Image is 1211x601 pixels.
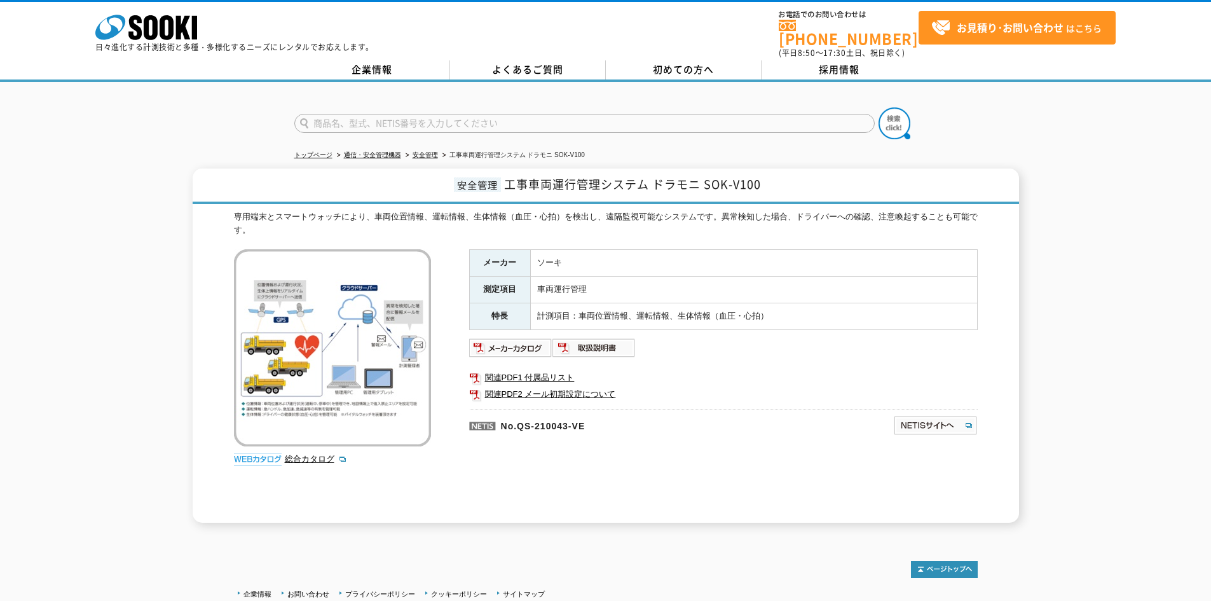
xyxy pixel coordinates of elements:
img: トップページへ [911,561,978,578]
th: 測定項目 [469,277,530,303]
img: メーカーカタログ [469,338,552,358]
a: お見積り･お問い合わせはこちら [919,11,1116,45]
a: メーカーカタログ [469,346,552,356]
span: はこちら [931,18,1102,38]
img: 工事車両運行管理システム ドラモニ SOK-V100 [234,249,431,446]
a: 企業情報 [243,590,271,598]
span: 安全管理 [454,177,501,192]
span: 8:50 [798,47,816,59]
li: 工事車両運行管理システム ドラモニ SOK-V100 [440,149,585,162]
a: 企業情報 [294,60,450,79]
strong: お見積り･お問い合わせ [957,20,1064,35]
a: お問い合わせ [287,590,329,598]
div: 専用端末とスマートウォッチにより、車両位置情報、運転情報、生体情報（血圧・心拍）を検出し、遠隔監視可能なシステムです。異常検知した場合、ドライバーへの確認、注意喚起することも可能です。 [234,211,978,237]
span: 初めての方へ [653,62,714,76]
a: サイトマップ [503,590,545,598]
span: 工事車両運行管理システム ドラモニ SOK-V100 [504,176,761,193]
a: 関連PDF1 付属品リスト [469,370,978,386]
td: ソーキ [530,250,977,277]
span: (平日 ～ 土日、祝日除く) [779,47,905,59]
a: 採用情報 [762,60,917,79]
td: 車両運行管理 [530,277,977,303]
a: 安全管理 [413,151,438,158]
p: No.QS-210043-VE [469,409,770,439]
p: 日々進化する計測技術と多種・多様化するニーズにレンタルでお応えします。 [95,43,374,51]
img: btn_search.png [879,107,910,139]
img: NETISサイトへ [893,415,978,436]
a: 通信・安全管理機器 [344,151,401,158]
th: メーカー [469,250,530,277]
img: 取扱説明書 [552,338,636,358]
th: 特長 [469,303,530,330]
a: クッキーポリシー [431,590,487,598]
a: 初めての方へ [606,60,762,79]
a: 関連PDF2 メール初期設定について [469,386,978,403]
a: [PHONE_NUMBER] [779,20,919,46]
a: プライバシーポリシー [345,590,415,598]
td: 計測項目：車両位置情報、運転情報、生体情報（血圧・心拍） [530,303,977,330]
a: よくあるご質問 [450,60,606,79]
span: 17:30 [823,47,846,59]
img: webカタログ [234,453,282,466]
a: トップページ [294,151,332,158]
a: 総合カタログ [285,454,347,464]
a: 取扱説明書 [552,346,636,356]
input: 商品名、型式、NETIS番号を入力してください [294,114,875,133]
span: お電話でのお問い合わせは [779,11,919,18]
